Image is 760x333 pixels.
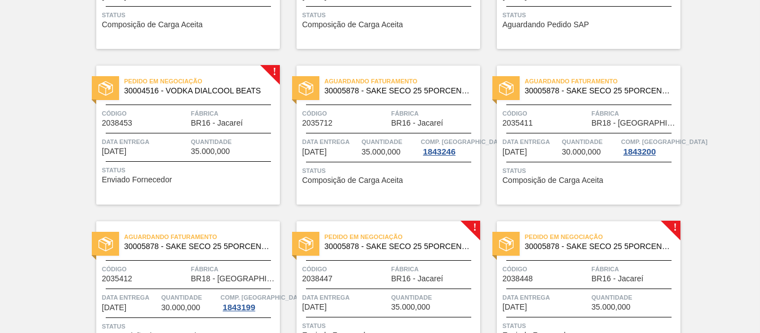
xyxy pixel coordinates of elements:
span: 08/10/2025 [502,303,527,311]
a: statusAguardando Faturamento30005878 - SAKE SECO 25 5PORCENTOCódigo2035712FábricaBR16 - JacareíDa... [280,66,480,205]
img: status [299,237,313,251]
span: Fábrica [191,264,277,275]
a: Comp. [GEOGRAPHIC_DATA]1843246 [421,136,477,156]
span: BR16 - Jacareí [391,275,443,283]
span: Data entrega [502,292,589,303]
span: Aguardando Faturamento [324,76,480,87]
span: Status [302,9,477,21]
span: Quantidade [191,136,277,147]
span: Código [302,264,388,275]
a: statusAguardando Faturamento30005878 - SAKE SECO 25 5PORCENTOCódigo2035411FábricaBR18 - [GEOGRAPH... [480,66,680,205]
span: Status [502,165,678,176]
span: Quantidade [562,136,619,147]
span: 35.000,000 [191,147,230,156]
span: Data entrega [102,292,159,303]
span: BR18 - Pernambuco [591,119,678,127]
span: Comp. Carga [220,292,307,303]
span: 30005878 - SAKE SECO 25 5PORCENTO [525,87,672,95]
span: Data entrega [102,136,188,147]
img: status [499,237,514,251]
span: Status [502,320,678,331]
span: Pedido em Negociação [525,231,680,242]
span: 30005878 - SAKE SECO 25 5PORCENTO [124,242,271,251]
span: Status [102,165,277,176]
span: Composição de Carga Aceita [302,21,403,29]
span: 08/10/2025 [302,303,327,311]
div: 1843200 [621,147,658,156]
span: 35.000,000 [591,303,630,311]
span: Fábrica [391,108,477,119]
span: Aguardando Faturamento [124,231,280,242]
div: 1843199 [220,303,257,312]
span: Composição de Carga Aceita [102,21,203,29]
span: 2035411 [502,119,533,127]
img: status [98,237,113,251]
span: 35.000,000 [391,303,430,311]
span: 30004516 - VODKA DIALCOOL BEATS [124,87,271,95]
span: 30005878 - SAKE SECO 25 5PORCENTO [324,242,471,251]
img: status [499,81,514,96]
span: Status [102,9,277,21]
span: Fábrica [391,264,477,275]
a: Comp. [GEOGRAPHIC_DATA]1843199 [220,292,277,312]
span: Código [502,108,589,119]
span: Enviado Fornecedor [102,176,172,184]
span: Quantidade [591,292,678,303]
span: Aguardando Pedido SAP [502,21,589,29]
span: 07/10/2025 [502,148,527,156]
span: Pedido em Negociação [324,231,480,242]
span: BR16 - Jacareí [591,275,643,283]
span: 30.000,000 [161,304,200,312]
span: 30005878 - SAKE SECO 25 5PORCENTO [324,87,471,95]
span: 2035712 [302,119,333,127]
span: Status [102,321,277,332]
span: 35.000,000 [362,148,401,156]
span: 2038453 [102,119,132,127]
span: BR18 - Pernambuco [191,275,277,283]
span: Status [302,320,477,331]
span: Pedido em Negociação [124,76,280,87]
span: Fábrica [591,108,678,119]
span: 07/10/2025 [102,304,126,312]
span: Quantidade [391,292,477,303]
a: !statusPedido em Negociação30004516 - VODKA DIALCOOL BEATSCódigo2038453FábricaBR16 - JacareíData ... [80,66,280,205]
span: Fábrica [191,108,277,119]
span: Data entrega [302,292,388,303]
span: Quantidade [362,136,418,147]
img: status [299,81,313,96]
span: Quantidade [161,292,218,303]
span: 30005878 - SAKE SECO 25 5PORCENTO [525,242,672,251]
span: Aguardando Faturamento [525,76,680,87]
span: Fábrica [591,264,678,275]
div: 1843246 [421,147,457,156]
span: BR16 - Jacareí [391,119,443,127]
span: Composição de Carga Aceita [502,176,603,185]
span: Código [302,108,388,119]
span: Data entrega [502,136,559,147]
img: status [98,81,113,96]
a: Comp. [GEOGRAPHIC_DATA]1843200 [621,136,678,156]
span: Código [102,108,188,119]
span: BR16 - Jacareí [191,119,243,127]
span: Status [302,165,477,176]
span: Composição de Carga Aceita [302,176,403,185]
span: 2035412 [102,275,132,283]
span: Código [102,264,188,275]
span: Código [502,264,589,275]
span: Comp. Carga [621,136,707,147]
span: Comp. Carga [421,136,507,147]
span: 30.000,000 [562,148,601,156]
span: Status [502,9,678,21]
span: 03/10/2025 [102,147,126,156]
span: 2038447 [302,275,333,283]
span: 04/10/2025 [302,148,327,156]
span: Data entrega [302,136,359,147]
span: 2038448 [502,275,533,283]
